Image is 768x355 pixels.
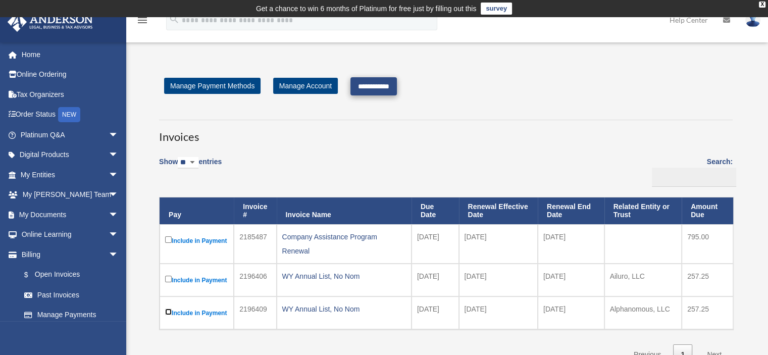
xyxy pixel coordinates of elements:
label: Include in Payment [165,234,228,247]
span: arrow_drop_down [109,185,129,206]
img: Anderson Advisors Platinum Portal [5,12,96,32]
td: 257.25 [682,264,733,296]
th: Renewal Effective Date: activate to sort column ascending [459,197,538,225]
input: Include in Payment [165,309,172,315]
th: Invoice Name: activate to sort column ascending [277,197,412,225]
th: Related Entity or Trust: activate to sort column ascending [604,197,682,225]
a: Order StatusNEW [7,105,134,125]
td: [DATE] [412,224,459,264]
td: [DATE] [412,264,459,296]
i: search [169,14,180,25]
i: menu [136,14,148,26]
input: Search: [652,168,736,187]
td: [DATE] [459,264,538,296]
span: arrow_drop_down [109,165,129,185]
div: close [759,2,765,8]
td: [DATE] [459,224,538,264]
td: Ailuro, LLC [604,264,682,296]
label: Include in Payment [165,274,228,286]
td: 2196409 [234,296,276,329]
div: WY Annual List, No Nom [282,302,406,316]
a: Billingarrow_drop_down [7,244,129,265]
select: Showentries [178,157,198,169]
td: [DATE] [412,296,459,329]
input: Include in Payment [165,236,172,243]
th: Renewal End Date: activate to sort column ascending [538,197,604,225]
td: Alphanomous, LLC [604,296,682,329]
a: $Open Invoices [14,265,124,285]
label: Show entries [159,156,222,179]
span: arrow_drop_down [109,225,129,245]
label: Search: [648,156,733,187]
td: 257.25 [682,296,733,329]
span: arrow_drop_down [109,145,129,166]
td: 2185487 [234,224,276,264]
a: My Entitiesarrow_drop_down [7,165,134,185]
input: Include in Payment [165,276,172,282]
th: Due Date: activate to sort column ascending [412,197,459,225]
a: Manage Payments [14,305,129,325]
a: survey [481,3,512,15]
th: Pay: activate to sort column descending [160,197,234,225]
img: User Pic [745,13,760,27]
span: arrow_drop_down [109,125,129,145]
td: 2196406 [234,264,276,296]
h3: Invoices [159,120,733,145]
a: Platinum Q&Aarrow_drop_down [7,125,134,145]
a: Past Invoices [14,285,129,305]
a: Manage Payment Methods [164,78,261,94]
th: Invoice #: activate to sort column ascending [234,197,276,225]
a: Manage Account [273,78,338,94]
span: arrow_drop_down [109,244,129,265]
th: Amount Due: activate to sort column ascending [682,197,733,225]
div: NEW [58,107,80,122]
td: [DATE] [459,296,538,329]
td: [DATE] [538,224,604,264]
div: Company Assistance Program Renewal [282,230,406,258]
a: My [PERSON_NAME] Teamarrow_drop_down [7,185,134,205]
span: $ [30,269,35,281]
a: Online Learningarrow_drop_down [7,225,134,245]
a: menu [136,18,148,26]
td: [DATE] [538,296,604,329]
td: [DATE] [538,264,604,296]
a: Online Ordering [7,65,134,85]
div: Get a chance to win 6 months of Platinum for free just by filling out this [256,3,477,15]
label: Include in Payment [165,307,228,319]
div: WY Annual List, No Nom [282,269,406,283]
a: Home [7,44,134,65]
a: Tax Organizers [7,84,134,105]
td: 795.00 [682,224,733,264]
a: Digital Productsarrow_drop_down [7,145,134,165]
span: arrow_drop_down [109,205,129,225]
a: My Documentsarrow_drop_down [7,205,134,225]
